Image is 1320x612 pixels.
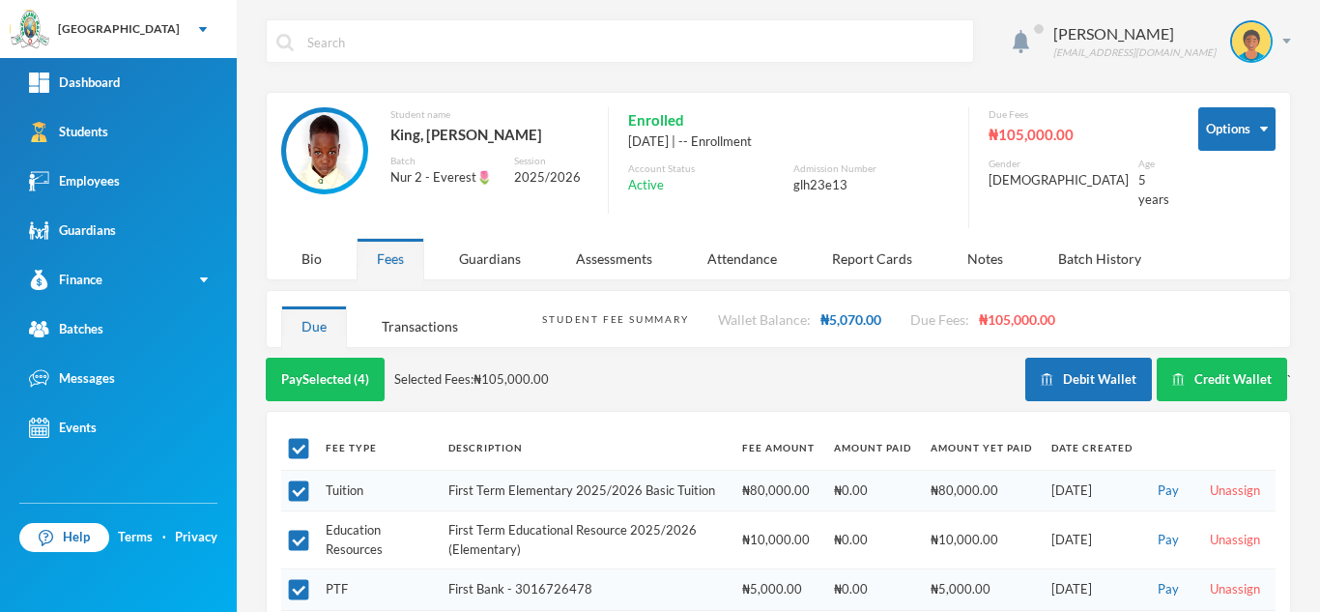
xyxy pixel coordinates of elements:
[628,132,949,152] div: [DATE] | -- Enrollment
[439,511,732,569] td: First Term Educational Resource 2025/2026 (Elementary)
[390,168,500,188] div: Nur 2 - Everest🌷
[1053,45,1216,60] div: [EMAIL_ADDRESS][DOMAIN_NAME]
[29,418,97,438] div: Events
[286,112,363,189] img: STUDENT
[732,511,824,569] td: ₦10,000.00
[175,528,217,547] a: Privacy
[732,470,824,511] td: ₦80,000.00
[1204,481,1266,502] button: Unassign
[1152,579,1185,600] button: Pay
[556,238,673,279] div: Assessments
[687,238,797,279] div: Attendance
[793,176,949,195] div: glh23e13
[1042,426,1142,470] th: Date Created
[118,528,153,547] a: Terms
[1198,107,1276,151] button: Options
[820,311,881,328] span: ₦5,070.00
[266,358,385,401] button: PaySelected (4)
[910,311,969,328] span: Due Fees:
[439,470,732,511] td: First Term Elementary 2025/2026 Basic Tuition
[1232,22,1271,61] img: STUDENT
[29,368,115,389] div: Messages
[29,171,120,191] div: Employees
[1138,171,1169,209] div: 5 years
[1204,530,1266,551] button: Unassign
[11,11,49,49] img: logo
[19,523,109,552] a: Help
[276,34,294,51] img: search
[1025,358,1291,401] div: `
[718,311,811,328] span: Wallet Balance:
[316,470,439,511] td: Tuition
[824,426,921,470] th: Amount Paid
[29,73,120,93] div: Dashboard
[921,426,1042,470] th: Amount Yet Paid
[1204,579,1266,600] button: Unassign
[1025,358,1152,401] button: Debit Wallet
[439,569,732,611] td: First Bank - 3016726478
[921,511,1042,569] td: ₦10,000.00
[29,122,108,142] div: Students
[281,306,347,347] div: Due
[514,154,588,168] div: Session
[812,238,933,279] div: Report Cards
[947,238,1023,279] div: Notes
[514,168,588,188] div: 2025/2026
[29,319,103,339] div: Batches
[390,154,500,168] div: Batch
[29,220,116,241] div: Guardians
[989,171,1129,190] div: [DEMOGRAPHIC_DATA]
[394,370,549,390] span: Selected Fees: ₦105,000.00
[1157,358,1287,401] button: Credit Wallet
[281,238,342,279] div: Bio
[1042,470,1142,511] td: [DATE]
[542,312,688,327] div: Student Fee Summary
[1152,530,1185,551] button: Pay
[732,426,824,470] th: Fee Amount
[1042,569,1142,611] td: [DATE]
[1152,481,1185,502] button: Pay
[316,569,439,611] td: PTF
[628,176,664,195] span: Active
[390,107,588,122] div: Student name
[305,20,963,64] input: Search
[361,306,478,347] div: Transactions
[732,569,824,611] td: ₦5,000.00
[824,470,921,511] td: ₦0.00
[793,161,949,176] div: Admission Number
[628,161,784,176] div: Account Status
[989,122,1169,147] div: ₦105,000.00
[316,511,439,569] td: Education Resources
[1138,157,1169,171] div: Age
[29,270,102,290] div: Finance
[316,426,439,470] th: Fee Type
[439,426,732,470] th: Description
[1053,22,1216,45] div: [PERSON_NAME]
[162,528,166,547] div: ·
[989,107,1169,122] div: Due Fees
[1038,238,1162,279] div: Batch History
[921,569,1042,611] td: ₦5,000.00
[824,569,921,611] td: ₦0.00
[1042,511,1142,569] td: [DATE]
[989,157,1129,171] div: Gender
[439,238,541,279] div: Guardians
[628,107,684,132] span: Enrolled
[357,238,424,279] div: Fees
[979,311,1055,328] span: ₦105,000.00
[824,511,921,569] td: ₦0.00
[921,470,1042,511] td: ₦80,000.00
[58,20,180,38] div: [GEOGRAPHIC_DATA]
[390,122,588,147] div: King, [PERSON_NAME]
